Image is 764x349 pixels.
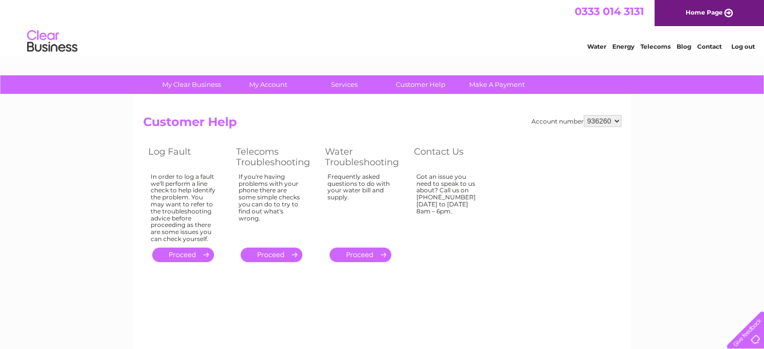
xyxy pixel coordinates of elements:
[303,75,386,94] a: Services
[227,75,309,94] a: My Account
[379,75,462,94] a: Customer Help
[531,115,621,127] div: Account number
[640,43,671,50] a: Telecoms
[731,43,754,50] a: Log out
[697,43,722,50] a: Contact
[677,43,691,50] a: Blog
[152,248,214,262] a: .
[231,144,320,170] th: Telecoms Troubleshooting
[151,173,216,243] div: In order to log a fault we'll perform a line check to help identify the problem. You may want to ...
[239,173,305,239] div: If you're having problems with your phone there are some simple checks you can do to try to find ...
[150,75,233,94] a: My Clear Business
[145,6,620,49] div: Clear Business is a trading name of Verastar Limited (registered in [GEOGRAPHIC_DATA] No. 3667643...
[575,5,644,18] a: 0333 014 3131
[416,173,482,239] div: Got an issue you need to speak to us about? Call us on [PHONE_NUMBER] [DATE] to [DATE] 8am – 6pm.
[143,144,231,170] th: Log Fault
[587,43,606,50] a: Water
[320,144,409,170] th: Water Troubleshooting
[409,144,497,170] th: Contact Us
[612,43,634,50] a: Energy
[27,26,78,57] img: logo.png
[241,248,302,262] a: .
[328,173,394,239] div: Frequently asked questions to do with your water bill and supply.
[143,115,621,134] h2: Customer Help
[456,75,538,94] a: Make A Payment
[330,248,391,262] a: .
